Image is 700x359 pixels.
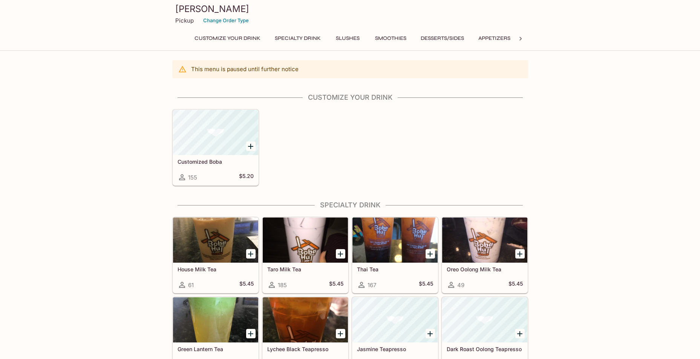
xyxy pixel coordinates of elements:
[239,280,254,289] h5: $5.45
[267,266,343,272] h5: Taro Milk Tea
[474,33,515,44] button: Appetizers
[371,33,411,44] button: Smoothies
[509,280,523,289] h5: $5.45
[173,217,259,293] a: House Milk Tea61$5.45
[246,249,256,259] button: Add House Milk Tea
[515,329,525,338] button: Add Dark Roast Oolong Teapresso
[263,297,348,342] div: Lychee Black Teapresso
[175,17,194,24] p: Pickup
[263,218,348,263] div: Taro Milk Tea
[442,297,527,342] div: Dark Roast Oolong Teapresso
[173,110,258,155] div: Customized Boba
[442,218,527,263] div: Oreo Oolong Milk Tea
[352,297,438,342] div: Jasmine Teapresso
[329,280,343,289] h5: $5.45
[172,201,528,209] h4: Specialty Drink
[357,346,433,352] h5: Jasmine Teapresso
[357,266,433,272] h5: Thai Tea
[178,266,254,272] h5: House Milk Tea
[447,266,523,272] h5: Oreo Oolong Milk Tea
[271,33,325,44] button: Specialty Drink
[188,174,197,181] span: 155
[239,173,254,182] h5: $5.20
[515,249,525,259] button: Add Oreo Oolong Milk Tea
[262,217,348,293] a: Taro Milk Tea185$5.45
[442,217,528,293] a: Oreo Oolong Milk Tea49$5.45
[278,281,287,289] span: 185
[426,249,435,259] button: Add Thai Tea
[173,110,259,186] a: Customized Boba155$5.20
[457,281,464,289] span: 49
[188,281,194,289] span: 61
[172,93,528,102] h4: Customize Your Drink
[352,217,438,293] a: Thai Tea167$5.45
[173,218,258,263] div: House Milk Tea
[191,65,299,73] p: This menu is paused until further notice
[331,33,365,44] button: Slushes
[178,158,254,165] h5: Customized Boba
[352,218,438,263] div: Thai Tea
[419,280,433,289] h5: $5.45
[246,141,256,151] button: Add Customized Boba
[426,329,435,338] button: Add Jasmine Teapresso
[246,329,256,338] button: Add Green Lantern Tea
[178,346,254,352] h5: Green Lantern Tea
[417,33,468,44] button: Desserts/Sides
[447,346,523,352] h5: Dark Roast Oolong Teapresso
[175,3,525,15] h3: [PERSON_NAME]
[336,329,345,338] button: Add Lychee Black Teapresso
[173,297,258,342] div: Green Lantern Tea
[190,33,265,44] button: Customize Your Drink
[200,15,252,26] button: Change Order Type
[267,346,343,352] h5: Lychee Black Teapresso
[336,249,345,259] button: Add Taro Milk Tea
[368,281,376,289] span: 167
